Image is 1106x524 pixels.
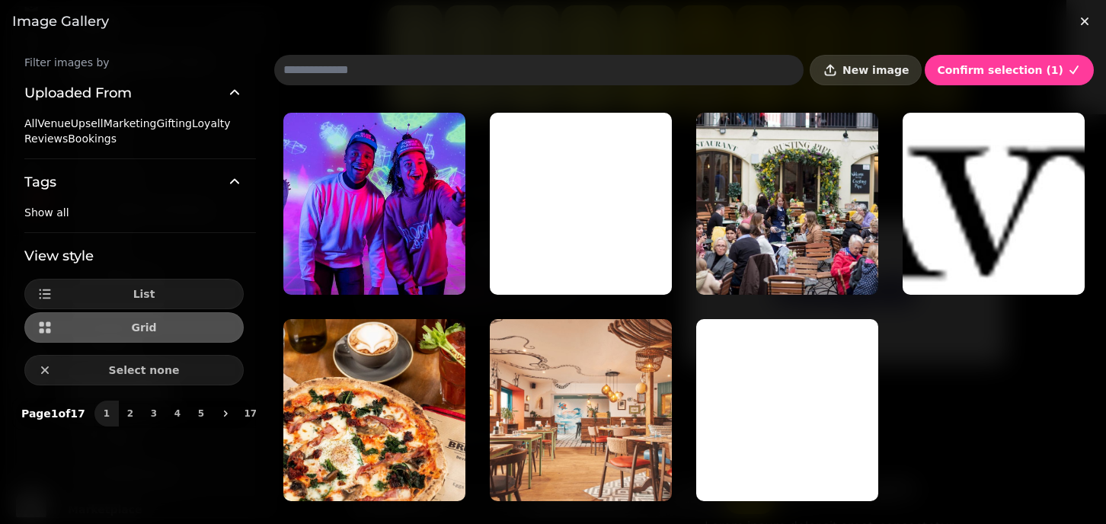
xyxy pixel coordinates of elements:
span: Loyalty [192,117,231,129]
p: Page 1 of 17 [15,406,91,421]
button: 1 [94,401,119,427]
span: New image [842,65,909,75]
span: Confirm selection ( 1 ) [937,65,1063,75]
span: Venue [37,117,70,129]
span: Marketing [104,117,157,129]
button: Confirm selection (1) [925,55,1094,85]
button: Tags [24,159,244,205]
button: next [213,401,238,427]
span: 3 [148,409,160,418]
label: Filter images by [12,55,256,70]
span: Show all [24,206,69,219]
button: List [24,279,244,309]
img: download.svg [490,113,672,295]
span: 4 [171,409,184,418]
span: Select none [57,365,231,375]
div: Uploaded From [24,116,244,158]
button: Grid [24,312,244,343]
img: imgi_55_The_Crusting_Pipe_015_1485-1-1200x800.jpg [696,113,878,295]
span: Bookings [68,133,117,145]
span: List [57,289,231,299]
button: 17 [238,401,263,427]
button: Select none [24,355,244,385]
span: Upsell [71,117,104,129]
img: imgi_4_ImmersiveGamebox_HeaderBanner.jpg [283,113,465,295]
button: 5 [189,401,213,427]
span: All [24,117,37,129]
span: 17 [245,409,257,418]
button: New image [810,55,922,85]
button: Uploaded From [24,70,244,116]
span: 1 [101,409,113,418]
span: 2 [124,409,136,418]
img: imgi_4_Sodo_Brunch_SC_2+copy.jpg [283,319,465,501]
span: 5 [195,409,207,418]
button: 2 [118,401,142,427]
div: Tags [24,205,244,232]
img: imgi_2_davywine-small-logo.png [903,113,1085,295]
button: 4 [165,401,190,427]
img: imgi_3_crabshell-primary-centre-white.svg [696,319,878,501]
span: Gifting [156,117,192,129]
nav: Pagination [94,401,263,427]
h3: Image gallery [12,12,1094,30]
img: imgi_4_crabshell-5.png [490,319,672,501]
h3: View style [24,245,244,267]
span: Reviews [24,133,68,145]
span: Grid [57,322,231,333]
button: 3 [142,401,166,427]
